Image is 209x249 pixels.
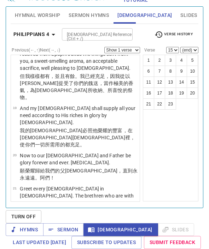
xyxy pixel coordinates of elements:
[176,66,187,77] button: 9
[80,142,85,147] wg4137: 。
[10,236,69,249] a: Last updated [DATE]
[10,26,141,38] div: TJC San Jose Online Prayer
[154,87,165,99] button: 17
[143,87,154,99] button: 16
[20,168,138,181] wg3962: [DEMOGRAPHIC_DATA]
[20,73,133,100] wg3844: 以[PERSON_NAME]提
[13,153,17,157] span: 20
[154,98,165,110] button: 22
[45,142,85,147] wg3956: 所需用的
[20,185,138,206] p: Greet every [DEMOGRAPHIC_DATA] in [DEMOGRAPHIC_DATA]. The brethren who are with me greet you.
[154,55,165,66] button: 2
[20,87,133,100] wg1184: 、所喜悅的
[143,48,155,52] label: Verse
[20,73,133,100] wg1161: 我樣樣
[165,66,176,77] button: 8
[150,238,195,247] span: Submit Feedback
[20,167,138,181] p: 願榮耀
[176,55,187,66] button: 4
[20,73,138,101] p: 但
[20,168,138,181] wg1391: 歸給我們的
[20,168,138,181] wg2257: 父
[6,223,43,236] button: Hymns
[12,48,60,52] label: Previous (←, ↑) Next (→, ↓)
[20,87,133,100] wg3744: ，為[DEMOGRAPHIC_DATA]
[43,223,84,236] button: Sermon
[13,238,66,247] span: Last updated [DATE]
[20,105,138,126] p: And my [DEMOGRAPHIC_DATA] shall supply all your need according to His riches in glory by [DEMOGRA...
[150,29,197,40] button: Verse History
[11,212,36,221] span: Turn Off
[71,236,141,249] a: Subscribe to Updates
[15,11,60,20] span: Hymnal Worship
[77,238,136,247] span: Subscribe to Updates
[20,80,133,100] wg1891: 受了
[176,87,187,99] button: 19
[20,80,133,100] wg2175: 香氣
[35,175,55,181] wg165: 。阿們
[20,87,133,100] wg2101: 祭物
[20,127,138,148] p: 我的
[20,135,135,147] wg5547: [DEMOGRAPHIC_DATA]
[13,186,17,190] span: 21
[35,142,85,147] wg5216: 一切
[50,175,55,181] wg281: ！
[165,55,176,66] button: 3
[69,11,109,20] span: Sermon Hymns
[143,98,154,110] button: 21
[20,135,135,147] wg1722: ，使你們
[144,236,201,249] a: Submit Feedback
[154,66,165,77] button: 7
[65,142,85,147] wg5532: 都充足
[25,95,30,100] wg2378: 。
[20,152,138,166] p: Now to our [DEMOGRAPHIC_DATA] and Father be glory forever and ever. [MEDICAL_DATA].
[49,225,78,234] span: Sermon
[165,77,176,88] button: 13
[89,225,152,234] span: [DEMOGRAPHIC_DATA]
[20,128,135,147] wg1391: 豐富
[20,128,135,147] wg4149: ，在[DEMOGRAPHIC_DATA]
[20,73,133,100] wg2532: 有餘
[20,80,133,100] wg5216: 餽送，當作極美的
[20,73,133,100] wg4052: 。我已經充足
[143,77,154,88] button: 11
[20,80,133,100] wg1209: 你們的
[20,73,133,100] wg568: ，並且
[13,106,17,110] span: 19
[20,128,135,147] wg846: 榮耀的
[143,55,154,66] button: 1
[165,98,176,110] button: 23
[20,87,133,100] wg2316: 所收納
[155,30,193,39] span: Verse History
[11,225,38,234] span: Hymns
[143,66,154,77] button: 6
[117,11,172,20] span: [DEMOGRAPHIC_DATA]
[187,87,198,99] button: 20
[6,210,41,223] button: Turn Off
[64,30,119,38] input: Type Bible Reference
[20,73,133,100] wg4137: ，因我從
[165,87,176,99] button: 18
[187,55,198,66] button: 5
[11,28,60,41] button: Philippians 4
[13,30,49,39] b: Philippians 4
[20,135,135,147] wg2424: 裡
[20,128,135,147] wg3450: [DEMOGRAPHIC_DATA]
[20,73,133,100] wg3956: 都有
[176,77,187,88] button: 14
[20,128,135,147] wg2596: 他
[154,77,165,88] button: 12
[187,66,198,77] button: 10
[180,11,197,20] span: Slides
[187,77,198,88] button: 15
[20,128,135,147] wg2316: 必照
[20,43,138,72] p: Indeed I have all and abound. I am full, having received from Epaphroditus the things sent from y...
[83,223,158,236] button: [DEMOGRAPHIC_DATA]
